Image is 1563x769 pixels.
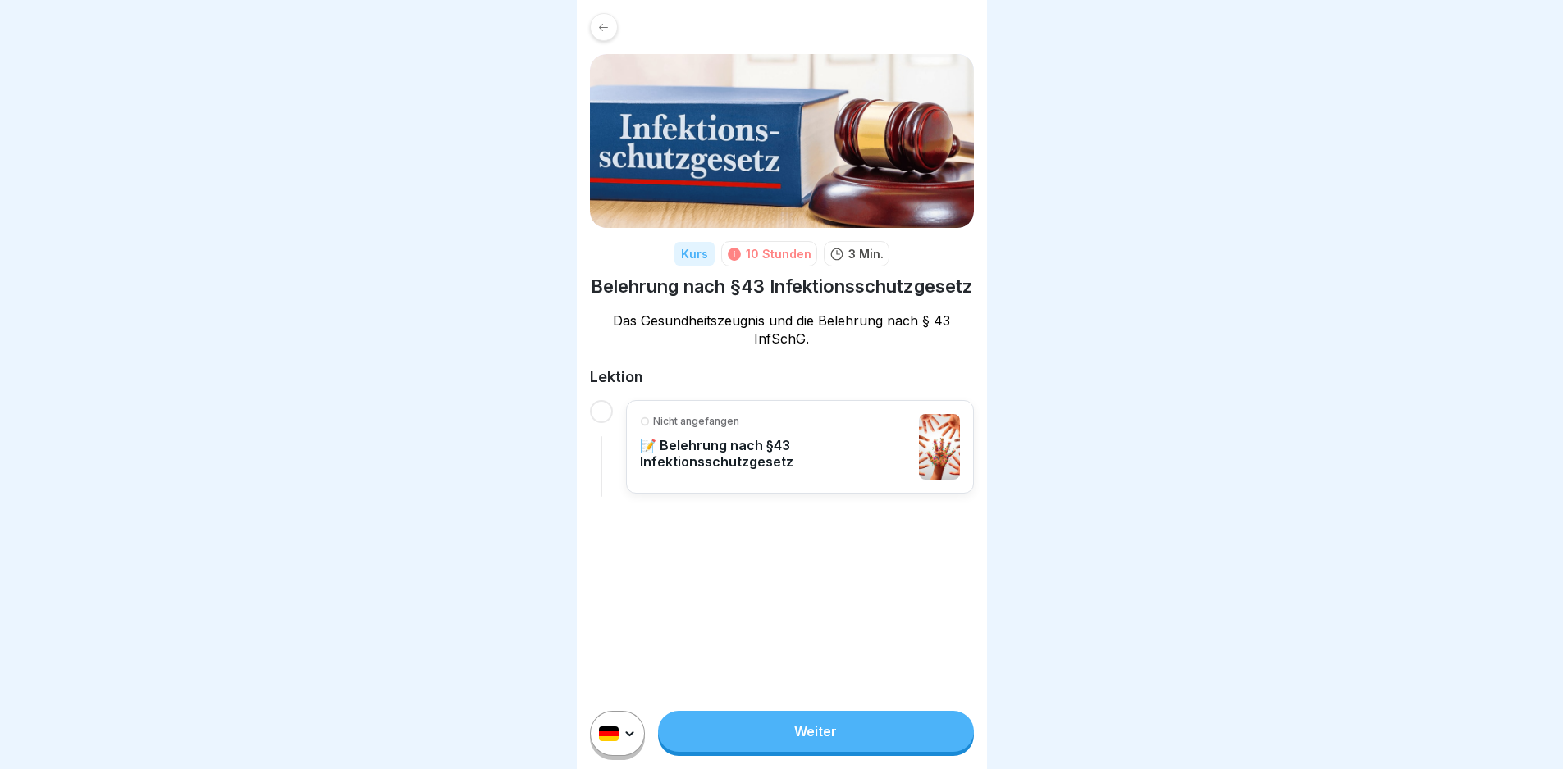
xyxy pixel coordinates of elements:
img: sd39h4bomeyw7uo70cv8valm.png [590,54,974,228]
a: Nicht angefangen📝 Belehrung nach §43 Infektionsschutzgesetz [640,414,960,480]
div: 10 Stunden [746,245,811,262]
img: clttpjf6b0000356ylpp37vxw.jpg [919,414,959,480]
a: Weiter [658,711,973,752]
p: Nicht angefangen [653,414,739,429]
h2: Lektion [590,367,974,387]
div: Kurs [674,242,715,266]
p: 📝 Belehrung nach §43 Infektionsschutzgesetz [640,437,912,470]
p: Das Gesundheitszeugnis und die Belehrung nach § 43 InfSchG. [590,312,974,348]
h1: Belehrung nach §43 Infektionsschutzgesetz [591,275,973,298]
p: 3 Min. [848,245,884,262]
img: de.svg [599,726,619,741]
